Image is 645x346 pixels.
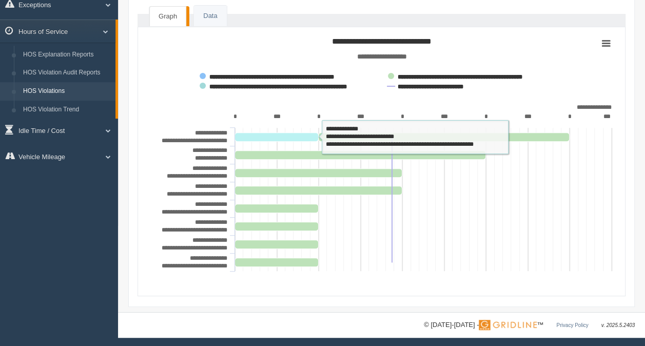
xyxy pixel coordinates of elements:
[194,6,226,27] a: Data
[601,322,635,328] span: v. 2025.5.2403
[18,101,115,119] a: HOS Violation Trend
[149,6,186,27] a: Graph
[424,320,635,331] div: © [DATE]-[DATE] - ™
[18,82,115,101] a: HOS Violations
[18,46,115,64] a: HOS Explanation Reports
[18,64,115,82] a: HOS Violation Audit Reports
[556,322,588,328] a: Privacy Policy
[479,320,537,330] img: Gridline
